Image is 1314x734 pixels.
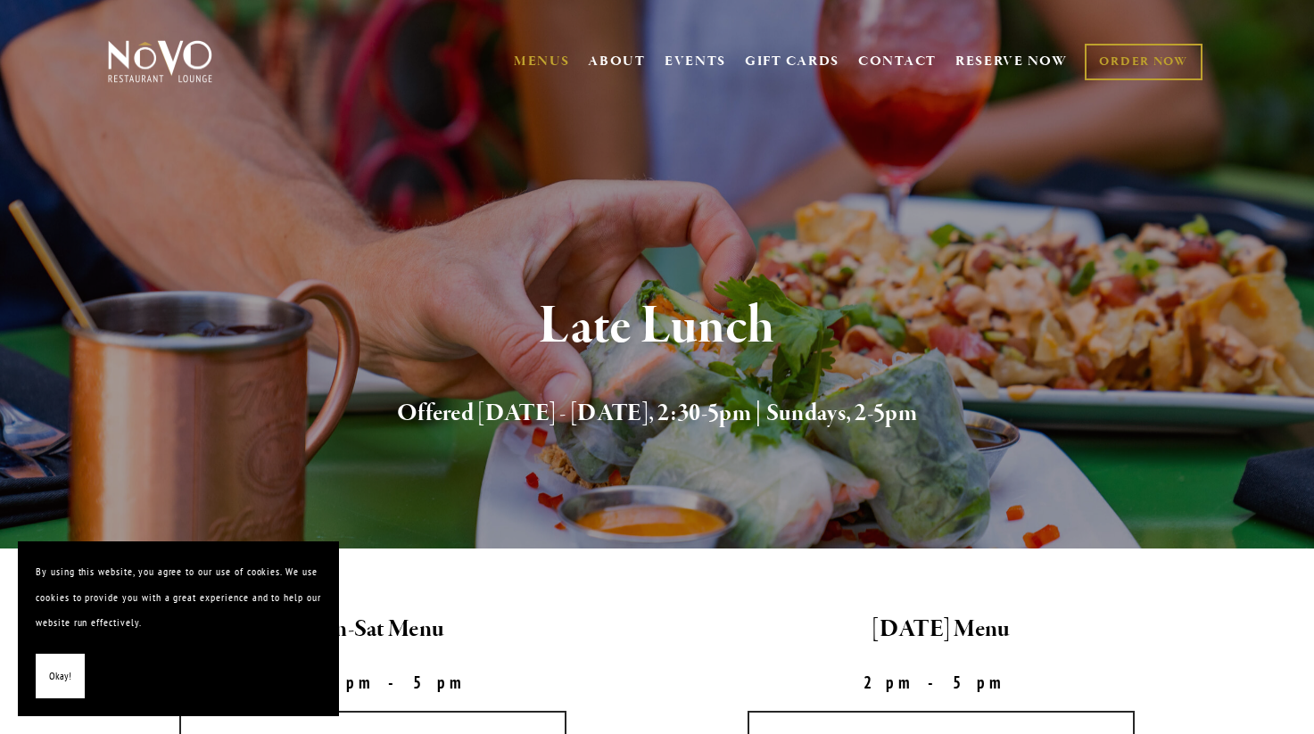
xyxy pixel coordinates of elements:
p: By using this website, you agree to our use of cookies. We use cookies to provide you with a grea... [36,559,321,636]
h2: [DATE] Menu [673,611,1211,648]
h2: Offered [DATE] - [DATE], 2:30-5pm | Sundays, 2-5pm [137,395,1178,433]
section: Cookie banner [18,541,339,716]
h1: Late Lunch [137,298,1178,356]
a: ORDER NOW [1085,44,1202,80]
strong: 2pm-5pm [864,672,1019,693]
h2: Mon-Sat Menu [104,611,642,648]
strong: 2:30pm-5pm [267,672,479,693]
a: RESERVE NOW [955,45,1068,78]
a: MENUS [514,53,570,70]
a: EVENTS [665,53,726,70]
a: CONTACT [858,45,937,78]
img: Novo Restaurant &amp; Lounge [104,39,216,84]
button: Okay! [36,654,85,699]
a: ABOUT [588,53,646,70]
span: Okay! [49,664,71,689]
a: GIFT CARDS [745,45,839,78]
